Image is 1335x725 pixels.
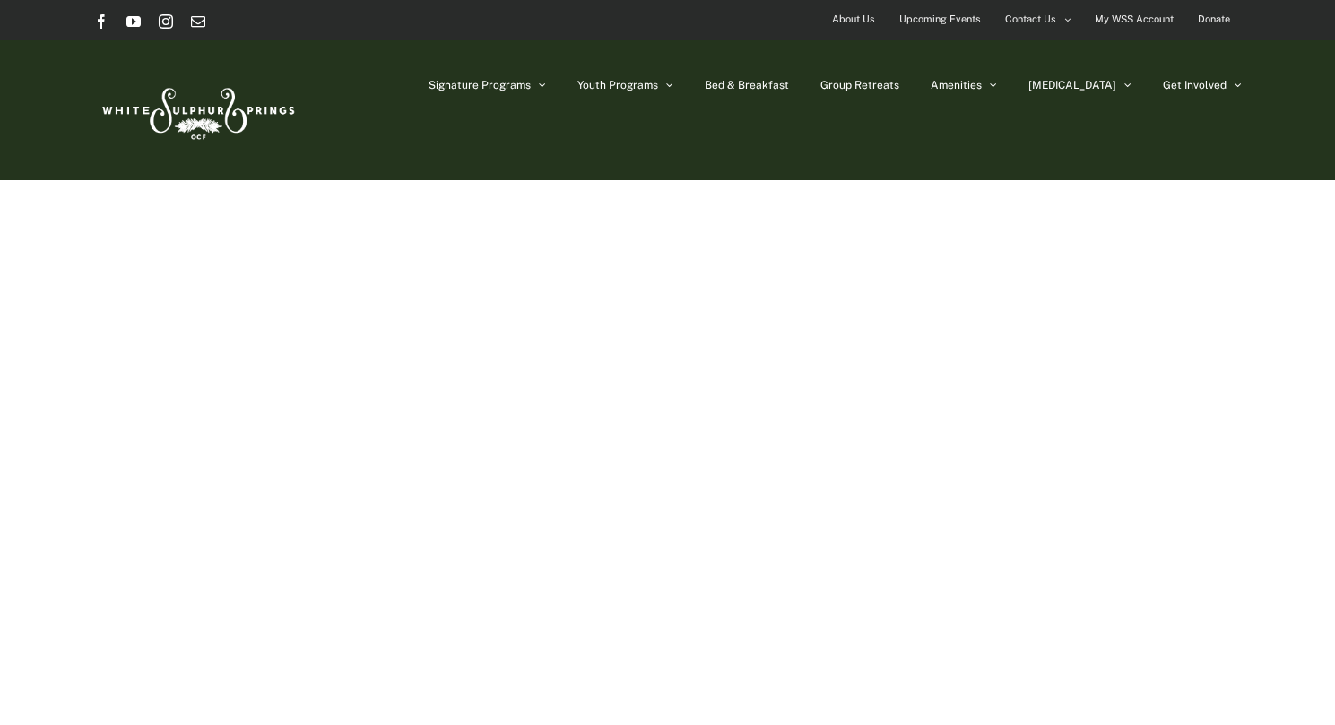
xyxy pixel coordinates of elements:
span: Get Involved [1163,80,1227,91]
a: Get Involved [1163,40,1242,130]
span: Bed & Breakfast [705,80,789,91]
span: Amenities [931,80,982,91]
span: Signature Programs [429,80,531,91]
span: Contact Us [1005,6,1056,32]
a: Signature Programs [429,40,546,130]
span: Youth Programs [577,80,658,91]
img: White Sulphur Springs Logo [94,68,300,152]
a: Facebook [94,14,108,29]
a: [MEDICAL_DATA] [1028,40,1131,130]
span: Group Retreats [820,80,899,91]
span: My WSS Account [1095,6,1174,32]
span: Donate [1198,6,1230,32]
span: Upcoming Events [899,6,981,32]
a: YouTube [126,14,141,29]
a: Youth Programs [577,40,673,130]
a: Bed & Breakfast [705,40,789,130]
a: Amenities [931,40,997,130]
a: Group Retreats [820,40,899,130]
nav: Main Menu [429,40,1242,130]
span: About Us [832,6,875,32]
a: Instagram [159,14,173,29]
a: Email [191,14,205,29]
span: [MEDICAL_DATA] [1028,80,1116,91]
